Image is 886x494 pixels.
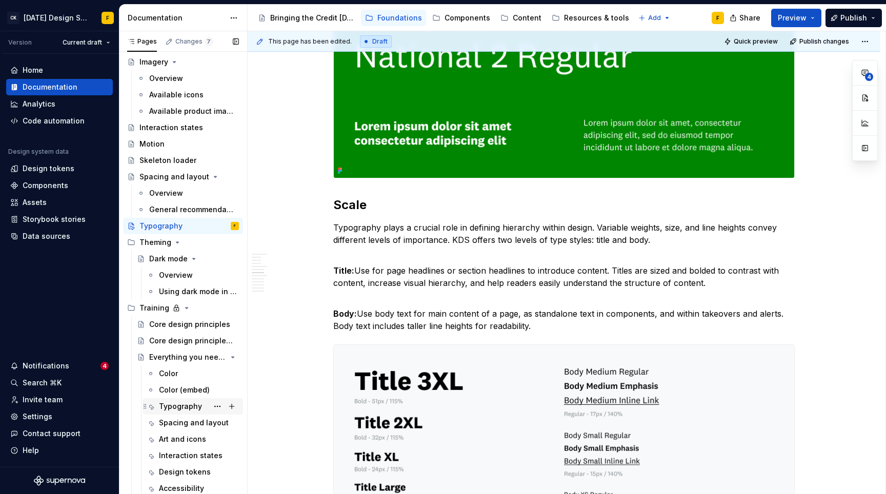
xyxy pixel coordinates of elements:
[123,119,243,136] a: Interaction states
[716,14,719,22] div: F
[23,378,62,388] div: Search ⌘K
[234,221,236,231] div: F
[721,34,782,49] button: Quick preview
[787,34,854,49] button: Publish changes
[149,90,204,100] div: Available icons
[143,431,243,447] a: Art and icons
[6,425,113,442] button: Contact support
[63,38,102,47] span: Current draft
[6,442,113,459] button: Help
[123,169,243,185] a: Spacing and layout
[159,450,223,461] div: Interaction states
[23,214,86,224] div: Storybook stories
[6,228,113,244] a: Data sources
[123,54,243,70] a: Imagery
[6,211,113,228] a: Storybook stories
[149,336,234,346] div: Core design principles (embed)
[23,99,55,109] div: Analytics
[825,9,882,27] button: Publish
[23,197,47,208] div: Assets
[149,319,230,330] div: Core design principles
[133,333,243,349] a: Core design principles (embed)
[159,467,211,477] div: Design tokens
[771,9,821,27] button: Preview
[254,8,633,28] div: Page tree
[149,204,234,215] div: General recommendations
[159,434,206,444] div: Art and icons
[648,14,661,22] span: Add
[6,160,113,177] a: Design tokens
[139,172,209,182] div: Spacing and layout
[123,300,243,316] div: Training
[635,11,674,25] button: Add
[159,368,178,379] div: Color
[23,82,77,92] div: Documentation
[270,13,355,23] div: Bringing the Credit [DATE] brand to life across products
[143,415,243,431] a: Spacing and layout
[159,270,193,280] div: Overview
[133,251,243,267] a: Dark mode
[23,361,69,371] div: Notifications
[23,411,52,422] div: Settings
[133,201,243,218] a: General recommendations
[333,265,354,276] strong: Title:
[106,14,109,22] div: F
[159,401,202,411] div: Typography
[139,139,165,149] div: Motion
[333,252,795,289] p: Use for page headlines or section headlines to introduce content. Titles are sized and bolded to ...
[333,308,357,319] strong: Body:
[149,352,227,362] div: Everything you need to know
[149,254,188,264] div: Dark mode
[143,398,243,415] a: Typography
[123,152,243,169] a: Skeleton loader
[372,37,388,46] span: Draft
[127,37,157,46] div: Pages
[377,13,422,23] div: Foundations
[159,483,204,493] div: Accessibility
[254,10,359,26] a: Bringing the Credit [DATE] brand to life across products
[143,283,243,300] a: Using dark mode in Figma
[159,385,210,395] div: Color (embed)
[6,194,113,211] a: Assets
[100,362,109,370] span: 4
[205,37,213,46] span: 7
[133,349,243,365] a: Everything you need to know
[23,65,43,75] div: Home
[133,87,243,103] a: Available icons
[143,267,243,283] a: Overview
[123,234,243,251] div: Theming
[23,116,85,126] div: Code automation
[23,445,39,456] div: Help
[496,10,546,26] a: Content
[548,10,633,26] a: Resources & tools
[6,408,113,425] a: Settings
[175,37,213,46] div: Changes
[133,316,243,333] a: Core design principles
[333,295,795,332] p: Use body text for main content of a page, as standalone text in components, and within takeovers ...
[139,303,169,313] div: Training
[159,418,229,428] div: Spacing and layout
[143,365,243,382] a: Color
[123,136,243,152] a: Motion
[6,79,113,95] a: Documentation
[139,155,196,166] div: Skeleton loader
[133,103,243,119] a: Available product imagery
[149,106,234,116] div: Available product imagery
[6,375,113,391] button: Search ⌘K
[23,428,80,439] div: Contact support
[143,447,243,464] a: Interaction states
[149,188,183,198] div: Overview
[123,218,243,234] a: TypographyF
[8,148,69,156] div: Design system data
[6,62,113,78] a: Home
[23,180,68,191] div: Components
[159,286,237,297] div: Using dark mode in Figma
[34,476,85,486] svg: Supernova Logo
[840,13,867,23] span: Publish
[6,113,113,129] a: Code automation
[139,221,183,231] div: Typography
[268,37,352,46] span: This page has been edited.
[564,13,629,23] div: Resources & tools
[333,221,795,246] p: Typography plays a crucial role in defining hierarchy within design. Variable weights, size, and ...
[133,185,243,201] a: Overview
